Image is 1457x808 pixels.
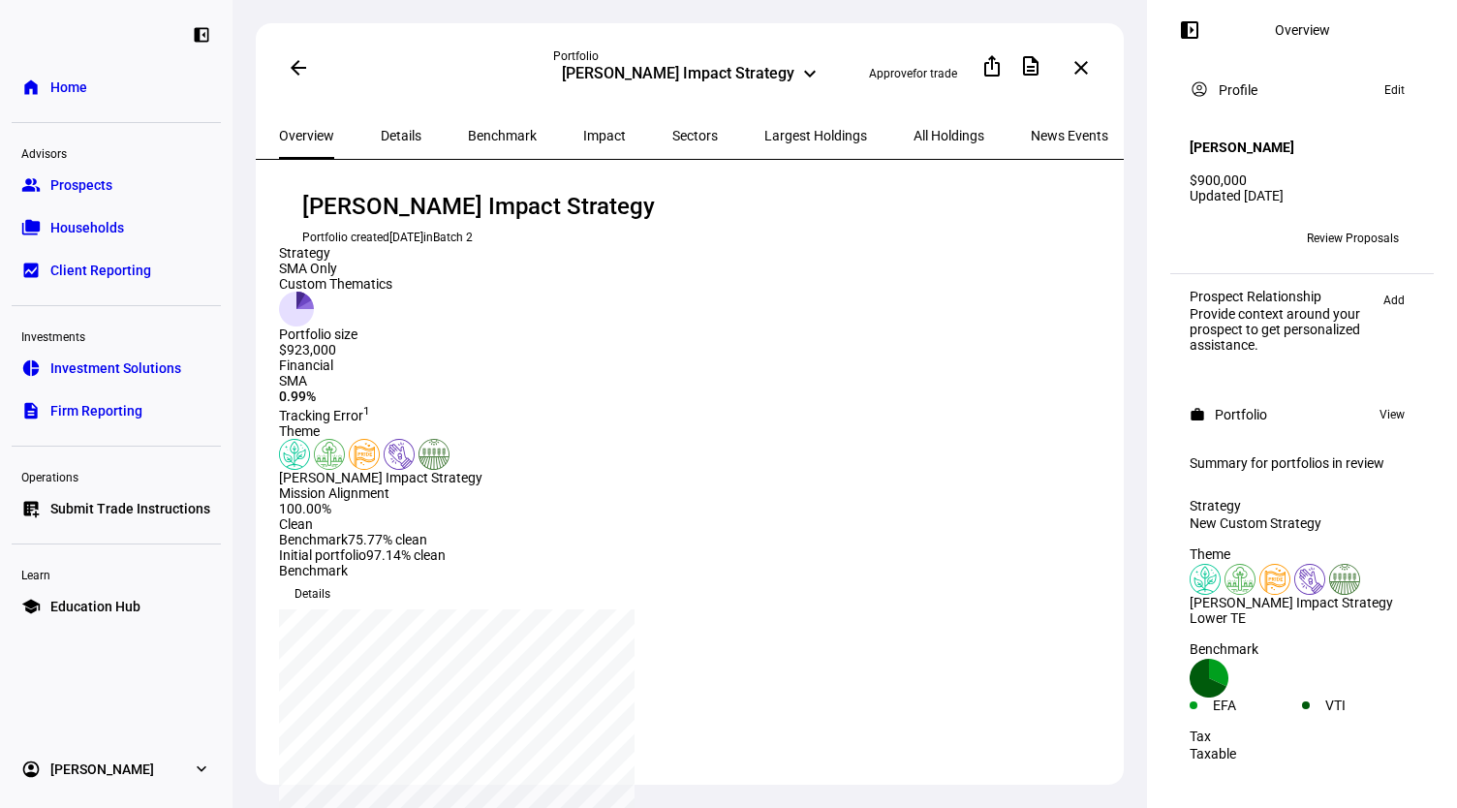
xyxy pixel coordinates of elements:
a: pie_chartInvestment Solutions [12,349,221,388]
span: All Holdings [914,129,984,142]
span: News Events [1031,129,1108,142]
div: SMA Only [279,261,392,276]
div: 100.00% [279,501,446,516]
div: Summary for portfolios in review [1190,455,1414,471]
span: Benchmark [468,129,537,142]
span: Client Reporting [50,261,151,280]
eth-mat-symbol: pie_chart [21,358,41,378]
span: Home [50,78,87,97]
a: bid_landscapeClient Reporting [12,251,221,290]
eth-panel-overview-card-header: Portfolio [1190,403,1414,426]
div: Provide context around your prospect to get personalized assistance. [1190,306,1374,353]
div: Updated [DATE] [1190,188,1414,203]
div: Investments [12,322,221,349]
span: Tracking Error [279,408,370,423]
mat-icon: close [1069,56,1093,79]
span: Investment Solutions [50,358,181,378]
span: Benchmark [279,532,348,547]
img: sustainableAgriculture.colored.svg [418,439,449,470]
eth-mat-symbol: bid_landscape [21,261,41,280]
div: $923,000 [279,342,392,357]
span: Edit [1384,78,1405,102]
span: Submit Trade Instructions [50,499,210,518]
div: Strategy [279,245,392,261]
span: Details [381,129,421,142]
eth-panel-overview-card-header: Profile [1190,78,1414,102]
eth-mat-symbol: expand_more [192,760,211,779]
div: Portfolio created [302,230,1083,245]
span: Largest Holdings [764,129,867,142]
span: Education Hub [50,597,140,616]
button: Approvefor trade [853,58,973,89]
div: Taxable [1190,746,1414,761]
div: Mission Alignment [279,485,687,501]
div: Benchmark [279,563,1106,578]
div: [PERSON_NAME] Impact Strategy [302,191,1083,222]
mat-icon: work [1190,407,1205,422]
span: Households [50,218,124,237]
a: Batch 2 [433,231,473,244]
span: Initial portfolio [279,547,366,563]
div: Operations [12,462,221,489]
div: New Custom Strategy [1190,515,1414,531]
div: $900,000 [1190,172,1414,188]
mat-icon: account_circle [1190,79,1209,99]
span: 75.77% clean [348,532,427,547]
button: Edit [1375,78,1414,102]
div: SMA [279,373,687,388]
div: Portfolio [1215,407,1267,422]
span: Add [1383,289,1405,312]
eth-mat-symbol: school [21,597,41,616]
div: Overview [1275,22,1330,38]
eth-mat-symbol: description [21,401,41,420]
sup: 1 [363,404,370,418]
div: EFA [1213,698,1302,713]
span: [DATE] [389,231,423,244]
span: Prospects [50,175,112,195]
h4: [PERSON_NAME] [1190,140,1294,155]
span: JR [1198,232,1213,245]
span: 97.14% clean [366,547,446,563]
span: in [423,231,473,244]
span: for trade [913,67,957,80]
div: Portfolio [553,48,826,64]
span: Review Proposals [1307,223,1399,254]
div: 0.99% [279,388,687,404]
mat-icon: description [1019,54,1042,78]
div: Portfolio size [279,326,392,342]
span: Details [294,578,330,609]
div: Benchmark [1190,641,1414,657]
a: homeHome [12,68,221,107]
div: Financial [279,357,687,373]
div: Theme [279,423,687,439]
div: Strategy [1190,498,1414,513]
span: Firm Reporting [50,401,142,420]
eth-mat-symbol: group [21,175,41,195]
div: Profile [1219,82,1257,98]
img: climateChange.colored.svg [1190,564,1221,595]
img: lgbtqJustice.colored.svg [1259,564,1290,595]
div: [PERSON_NAME] Impact Strategy [279,470,687,485]
span: Sectors [672,129,718,142]
button: Review Proposals [1291,223,1414,254]
mat-icon: arrow_back [287,56,310,79]
a: groupProspects [12,166,221,204]
button: Add [1374,289,1414,312]
img: deforestation.colored.svg [314,439,345,470]
div: Clean [279,516,446,532]
div: VTI [1325,698,1414,713]
img: sustainableAgriculture.colored.svg [1329,564,1360,595]
img: lgbtqJustice.colored.svg [349,439,380,470]
eth-mat-symbol: list_alt_add [21,499,41,518]
div: [PERSON_NAME] Impact Strategy Lower TE [1190,595,1414,626]
span: View [1379,403,1405,426]
img: climateChange.colored.svg [279,439,310,470]
mat-icon: ios_share [980,54,1004,78]
div: Prospect Relationship [1190,289,1374,304]
span: Impact [583,129,626,142]
div: Custom Thematics [279,276,392,292]
span: [PERSON_NAME] [50,760,154,779]
mat-icon: left_panel_open [1178,18,1201,42]
eth-mat-symbol: left_panel_close [192,25,211,45]
div: Theme [1190,546,1414,562]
